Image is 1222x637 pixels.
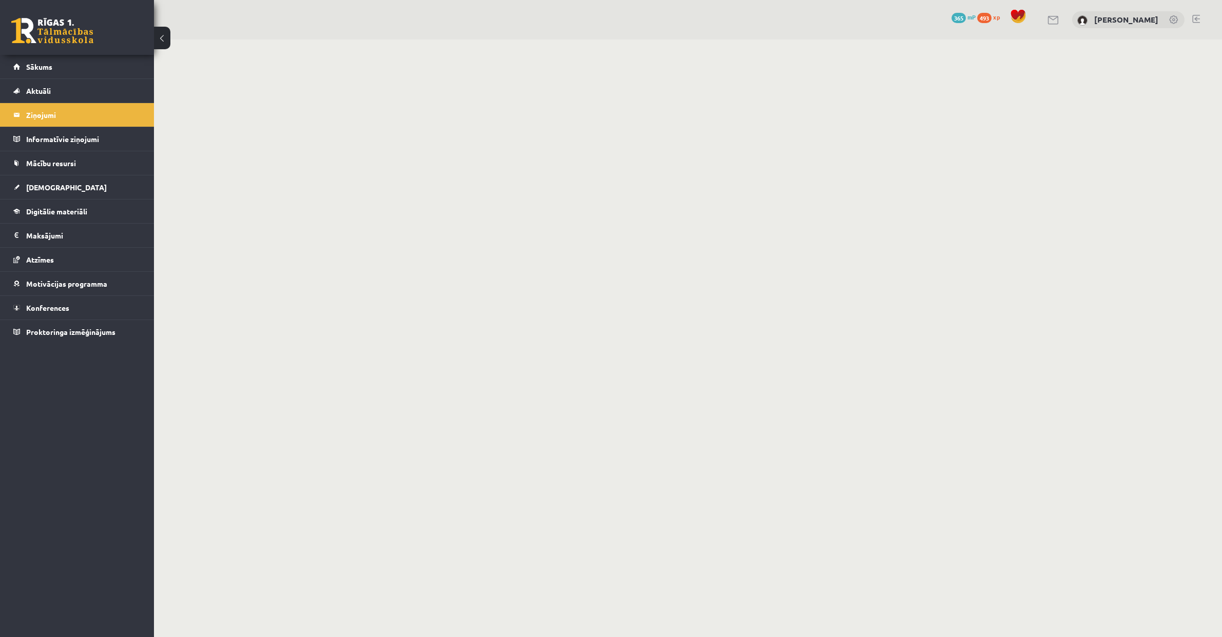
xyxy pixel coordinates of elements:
[13,320,141,344] a: Proktoringa izmēģinājums
[1077,15,1088,26] img: Marija Vorobeja
[13,200,141,223] a: Digitālie materiāli
[26,224,141,247] legend: Maksājumi
[13,103,141,127] a: Ziņojumi
[26,158,76,168] span: Mācību resursi
[977,13,1005,21] a: 493 xp
[26,86,51,95] span: Aktuāli
[26,303,69,312] span: Konferences
[977,13,992,23] span: 493
[26,255,54,264] span: Atzīmes
[993,13,1000,21] span: xp
[13,127,141,151] a: Informatīvie ziņojumi
[26,207,87,216] span: Digitālie materiāli
[26,127,141,151] legend: Informatīvie ziņojumi
[1094,14,1158,25] a: [PERSON_NAME]
[26,183,107,192] span: [DEMOGRAPHIC_DATA]
[967,13,976,21] span: mP
[13,224,141,247] a: Maksājumi
[26,327,115,336] span: Proktoringa izmēģinājums
[952,13,966,23] span: 365
[13,248,141,271] a: Atzīmes
[26,103,141,127] legend: Ziņojumi
[26,279,107,288] span: Motivācijas programma
[13,175,141,199] a: [DEMOGRAPHIC_DATA]
[13,151,141,175] a: Mācību resursi
[11,18,93,44] a: Rīgas 1. Tālmācības vidusskola
[13,272,141,295] a: Motivācijas programma
[13,79,141,103] a: Aktuāli
[13,296,141,320] a: Konferences
[13,55,141,78] a: Sākums
[952,13,976,21] a: 365 mP
[26,62,52,71] span: Sākums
